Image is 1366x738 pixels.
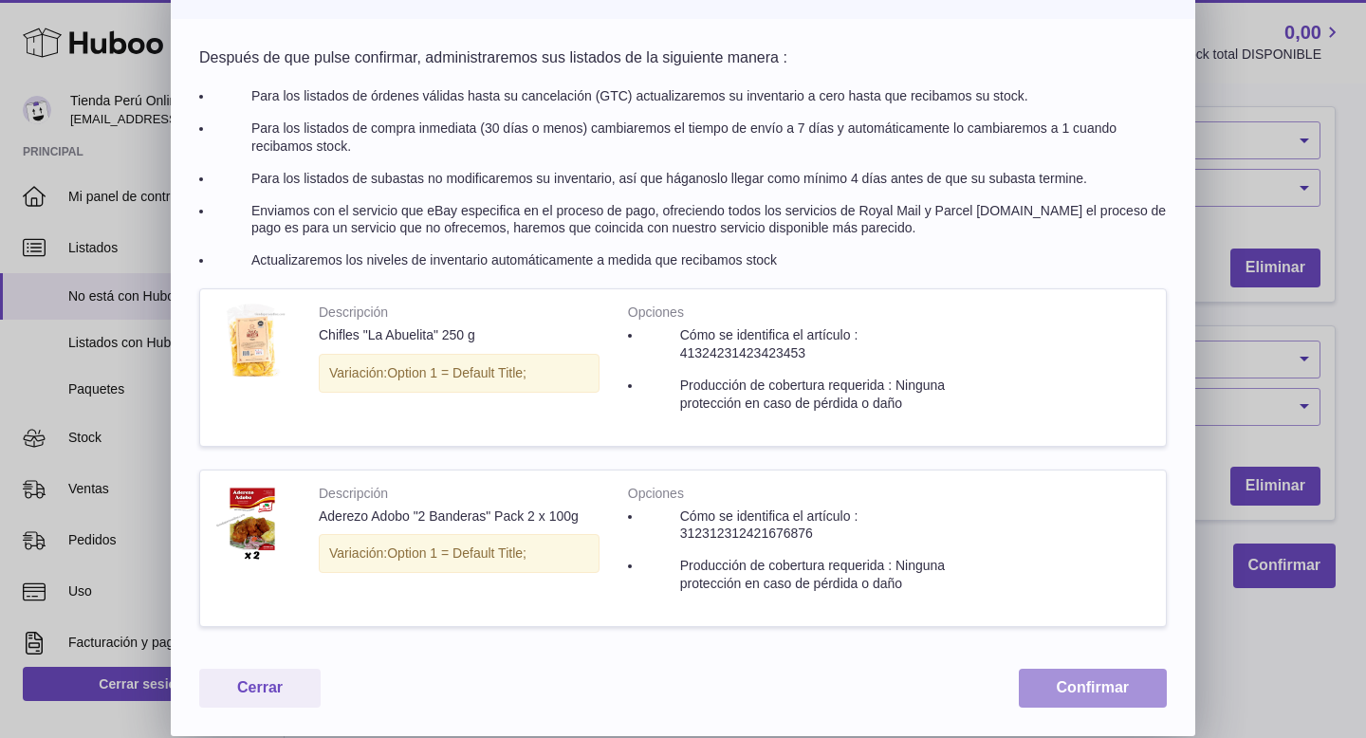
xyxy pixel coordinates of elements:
[642,507,978,544] li: Cómo se identifica el artículo : 312312312421676876
[319,354,600,393] div: Variación:
[642,326,978,362] li: Cómo se identifica el artículo : 41324231423423453
[213,202,1167,238] li: Enviamos con el servicio que eBay especifica en el proceso de pago, ofreciendo todos los servicio...
[305,289,614,445] td: Chifles "La Abuelita" 250 g
[628,304,978,326] strong: Opciones
[214,304,290,379] img: chifleslaabuelita.jpg
[305,470,614,626] td: Aderezo Adobo "2 Banderas" Pack 2 x 100g
[642,557,978,593] li: Producción de cobertura requerida : Ninguna protección en caso de pérdida o daño
[319,534,600,573] div: Variación:
[199,669,321,708] button: Cerrar
[1019,669,1167,708] button: Confirmar
[319,304,600,326] strong: Descripción
[213,251,1167,269] li: Actualizaremos los niveles de inventario automáticamente a medida que recibamos stock
[319,485,600,507] strong: Descripción
[213,170,1167,188] li: Para los listados de subastas no modificaremos su inventario, así que háganoslo llegar como mínim...
[214,485,290,561] img: Cedron_12.jpg
[642,377,978,413] li: Producción de cobertura requerida : Ninguna protección en caso de pérdida o daño
[387,365,526,380] span: Option 1 = Default Title;
[213,87,1167,105] li: Para los listados de órdenes válidas hasta su cancelación (GTC) actualizaremos su inventario a ce...
[213,120,1167,156] li: Para los listados de compra inmediata (30 días o menos) cambiaremos el tiempo de envío a 7 días y...
[199,47,1167,68] p: Después de que pulse confirmar, administraremos sus listados de la siguiente manera :
[387,545,526,561] span: Option 1 = Default Title;
[628,485,978,507] strong: Opciones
